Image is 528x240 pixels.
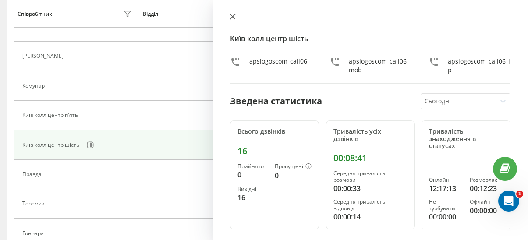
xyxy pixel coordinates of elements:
[22,171,44,177] div: Правда
[230,95,322,108] div: Зведена статистика
[22,112,80,118] div: Київ колл центр п'ять
[333,212,408,222] div: 00:00:14
[14,127,79,133] div: Oleksandr • 2 год. тому
[275,163,312,170] div: Пропущені
[14,153,21,160] button: Вибір емодзі
[448,57,510,74] div: apslogoscom_call06_ip
[14,26,137,43] div: 📌 зрозуміти, як АІ допоможе у виявленні інсайтів із розмов;
[429,199,462,212] div: Не турбувати
[150,150,164,164] button: Надіслати повідомлення…
[22,142,82,148] div: Київ колл центр шість
[22,53,66,59] div: [PERSON_NAME]
[22,24,45,30] div: Ламана
[237,186,268,192] div: Вихідні
[14,47,137,64] div: 📌 дізнатися, як впровадити функцію максимально ефективно;
[154,4,170,19] div: Закрити
[237,128,312,135] div: Всього дзвінків
[429,212,462,222] div: 00:00:00
[333,128,408,143] div: Тривалість усіх дзвінків
[470,199,503,205] div: Офлайн
[14,91,137,116] div: Консультація займе мінімум часу, але дасть максимум користі для оптимізації роботи з клієнтами.
[22,201,47,207] div: Теремки
[43,4,78,11] h1: Oleksandr
[333,199,408,212] div: Середня тривалість відповіді
[237,169,268,180] div: 0
[137,4,154,20] button: Головна
[237,192,268,203] div: 16
[6,4,22,20] button: go back
[237,163,268,169] div: Прийнято
[349,57,411,74] div: apslogoscom_call06_mob
[429,128,503,150] div: Тривалість знаходження в статусах
[275,170,312,181] div: 0
[498,191,519,212] iframe: Intercom live chat
[28,153,35,160] button: вибір GIF-файлів
[25,5,39,19] img: Profile image for Oleksandr
[7,135,168,150] textarea: Повідомлення...
[470,205,503,216] div: 00:00:00
[43,11,107,20] p: У мережі 18 год тому
[516,191,523,198] span: 1
[333,170,408,183] div: Середня тривалість розмови
[429,177,462,183] div: Онлайн
[470,177,503,183] div: Розмовляє
[14,69,137,86] div: 📌 оцінити переваги для для себе і бізнесу вже на старті.
[22,83,47,89] div: Комунар
[333,183,408,194] div: 00:00:33
[249,57,307,74] div: apslogoscom_call06
[22,230,46,236] div: Гончара
[18,11,52,17] div: Співробітник
[237,146,312,156] div: 16
[143,11,158,17] div: Відділ
[470,183,503,194] div: 00:12:23
[42,153,49,160] button: Завантажити вкладений файл
[429,183,462,194] div: 12:17:13
[230,33,510,44] h4: Київ колл центр шість
[333,153,408,163] div: 00:08:41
